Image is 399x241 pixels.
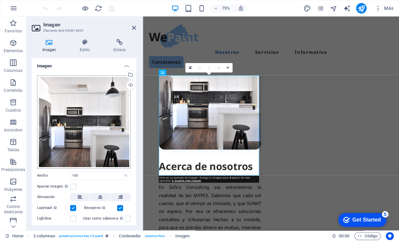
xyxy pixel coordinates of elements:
[175,232,190,240] span: Haz clic para seleccionar y doble clic para editar
[386,232,394,240] button: Usercentrics
[32,58,136,70] h4: Imagen
[238,5,244,11] i: Al redimensionar, ajustar el nivel de zoom automáticamente para ajustarse al dispositivo elegido.
[106,234,109,238] i: Este elemento es un preajuste personalizable
[58,232,103,240] span: . preset-columns-two-v2-paint
[4,68,23,73] p: Columnas
[5,232,23,240] a: Haz clic para cancelar la selección y doble clic para abrir páginas
[49,1,56,8] div: 5
[5,28,22,34] p: Favoritos
[4,127,22,133] p: Accordion
[317,5,324,12] i: Páginas (Ctrl+Alt+S)
[356,3,367,14] button: publish
[95,5,102,12] i: Volver a cargar página
[330,4,337,12] button: navigator
[316,4,324,12] button: pages
[7,147,20,153] p: Tablas
[158,176,259,183] div: Esto es un ejemplo de imagen. Escoge tu imagen para disponer de más opciones.
[33,232,190,240] nav: breadcrumb
[103,39,136,53] h4: Enlace
[211,4,234,12] button: 75%
[37,193,70,201] label: Alineación
[339,232,349,240] span: 00 00
[195,63,204,73] a: Modo de recorte
[343,233,344,238] span: :
[144,232,165,240] span: . columns-box
[4,187,22,192] p: Imágenes
[343,4,351,12] button: text_generator
[20,7,48,13] div: Get Started
[84,204,117,212] label: Receptivo
[119,232,141,240] span: Haz clic para seleccionar y doble clic para editar
[4,88,22,93] p: Contenido
[343,5,351,12] i: AI Writer
[4,48,23,53] p: Elementos
[32,39,69,53] h4: Imagen
[214,63,223,73] a: Escala de grises
[37,75,131,169] div: interior1.jpg
[357,232,377,240] span: Código
[37,174,70,177] label: Ancho
[372,3,396,14] button: Más
[375,5,393,12] span: Más
[303,4,311,12] button: design
[43,28,123,34] h3: Elemento #ed-640819829
[204,63,214,73] a: Desenfoque
[69,39,103,53] h4: Estilo
[6,108,21,113] p: Cuadros
[1,167,25,172] p: Prestaciones
[37,225,70,233] label: Optimizado
[43,22,136,28] h2: Imagen
[330,5,337,12] i: Navegador
[332,232,349,240] h6: Tiempo de la sesión
[33,232,56,240] span: Haz clic para seleccionar y doble clic para editar
[221,4,231,12] h6: 75%
[303,5,311,12] i: Diseño (Ctrl+Alt+Y)
[5,3,54,17] div: Get Started 5 items remaining, 0% complete
[354,232,380,240] button: Código
[83,215,125,223] label: Usar como cabecera
[81,4,89,12] button: Haz clic para salir del modo de previsualización y seguir editando
[172,179,201,182] a: O importe esta imagen
[94,4,102,12] button: reload
[37,183,70,190] label: Ajustar imagen
[185,63,195,73] a: Selecciona archivos del administrador de archivos, de la galería de fotos o carga archivo(s)
[37,204,70,212] label: Lazyload
[223,63,233,73] a: Confirmar ( Ctrl ⏎ )
[37,215,70,223] label: Lightbox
